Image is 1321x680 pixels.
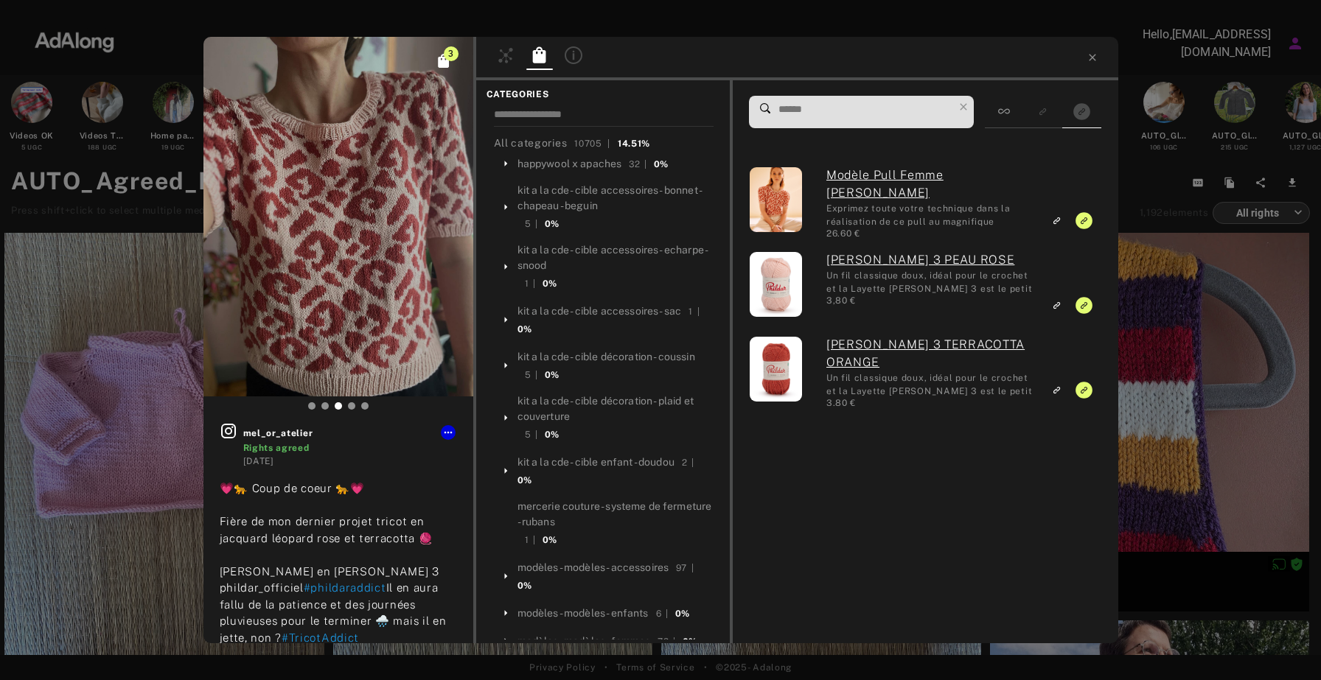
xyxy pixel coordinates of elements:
[683,635,697,648] div: 0%
[517,474,531,487] div: 0%
[304,581,386,594] span: #phildaraddict
[220,482,439,594] span: 💗🐆 Coup de coeur 🐆💗 Fière de mon dernier projet tricot en jacquard léopard rose et terracotta 🧶 [...
[750,337,802,402] img: 070190_1396_S1.jpg
[525,368,538,382] div: 5 |
[243,456,274,466] time: 2025-08-01T15:27:39.000Z
[676,561,694,575] div: 97 |
[1043,295,1070,315] button: Link to similar product
[525,428,538,441] div: 5 |
[1068,102,1095,122] button: Show only exact products linked
[675,607,689,620] div: 0%
[1070,380,1098,400] button: Unlink to exact product
[517,323,531,336] div: 0%
[517,393,714,424] div: kit a la cde - cible décoration - plaid et couverture
[517,242,714,273] div: kit a la cde - cible accessoires - echarpe - snood
[682,456,694,469] div: 2 |
[1247,609,1321,680] div: Widget de chat
[658,635,675,648] div: 72 |
[1043,211,1070,231] button: Link to similar product
[689,305,700,318] div: 1 |
[545,217,559,231] div: 0%
[517,349,695,365] div: kit a la cde - cible décoration - coussin
[826,294,1035,307] div: 3,80 €
[545,428,559,441] div: 0%
[545,368,559,382] div: 0%
[1043,380,1070,400] button: Link to similar product
[826,371,1035,396] div: Un fil classique doux, idéal pour le crochet et la Layette Phil Cabotine 3 est le petit frère de ...
[826,336,1035,371] a: (ada-happywool-7751) Phil Cabotine 3 TERRACOTTA ORANGE: Un fil classique doux, idéal pour le croc...
[517,634,651,649] div: modèles - modèles - femmes
[487,88,719,101] span: CATEGORIES
[574,137,610,150] div: 10705 |
[517,499,714,530] div: mercerie couture - systeme de fermeture - rubans
[243,443,310,453] span: Rights agreed
[826,202,1035,227] div: Exprimez toute votre technique dans la réalisation de ce pull au magnifique jacquard réalisé en P...
[517,455,675,470] div: kit a la cde - cible enfant - doudou
[525,217,538,231] div: 5 |
[517,579,531,592] div: 0%
[629,158,646,171] div: 32 |
[494,136,651,151] div: All categories
[517,183,714,214] div: kit a la cde - cible accessoires - bonnet - chapeau - beguin
[525,277,536,290] div: 1 |
[1070,295,1098,315] button: Unlink to exact product
[654,158,668,171] div: 0%
[1247,609,1321,680] iframe: Chat Widget
[543,277,557,290] div: 0%
[436,54,451,69] span: Click to see all exact linked products
[525,533,536,547] div: 1 |
[517,304,682,319] div: kit a la cde - cible accessoires - sac
[243,427,457,440] span: mel_or_atelier
[282,631,359,644] span: #TricotAddict
[517,156,622,172] div: happywool x apaches
[826,396,1035,410] div: 3,80 €
[543,533,557,547] div: 0%
[826,167,1035,202] a: (ada-happywool-9001) Modèle Pull Femme Hyacinthe ROSE: Exprimez toute votre technique dans la réa...
[1029,102,1056,122] button: Show only similar products linked
[618,137,650,150] div: 14.51%
[826,251,1035,269] a: (ada-happywool-2888) Phil Cabotine 3 PEAU ROSE: Un fil classique doux, idéal pour le crochet et l...
[750,252,802,317] img: 070190_1002_S1.jpg
[750,167,802,232] img: 062002_1002_S1.jpg
[1070,211,1098,231] button: Unlink to exact product
[444,46,459,61] span: 3
[826,269,1035,294] div: Un fil classique doux, idéal pour le crochet et la Layette Phil Cabotine 3 est le petit frère de ...
[656,607,669,620] div: 6 |
[826,227,1035,240] div: 26,60 €
[517,606,649,621] div: modèles - modèles - enfants
[517,560,669,575] div: modèles - modèles - accessoires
